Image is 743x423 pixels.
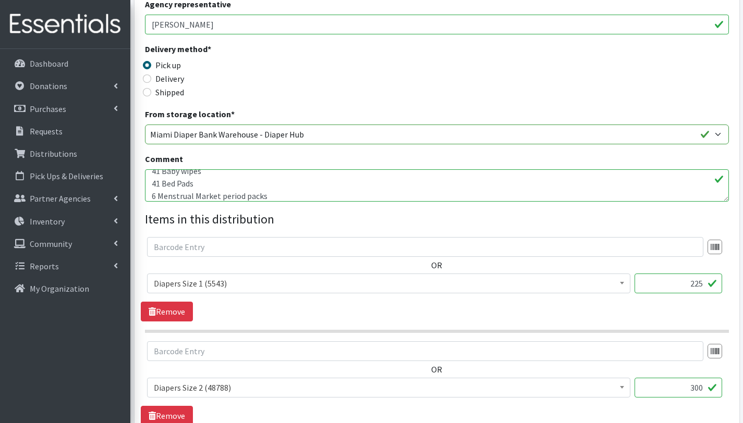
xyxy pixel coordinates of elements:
[154,276,624,291] span: Diapers Size 1 (5543)
[30,126,63,136] p: Requests
[4,7,126,42] img: HumanEssentials
[30,283,89,294] p: My Organization
[30,58,68,69] p: Dashboard
[231,109,235,119] abbr: required
[155,59,181,71] label: Pick up
[147,341,703,361] input: Barcode Entry
[635,378,722,397] input: Quantity
[155,86,184,98] label: Shipped
[30,81,67,91] p: Donations
[4,143,126,164] a: Distributions
[30,239,72,249] p: Community
[635,273,722,293] input: Quantity
[4,256,126,277] a: Reports
[4,121,126,142] a: Requests
[30,261,59,271] p: Reports
[4,166,126,186] a: Pick Ups & Deliveries
[145,108,235,120] label: From storage location
[154,380,624,395] span: Diapers Size 2 (48788)
[4,98,126,119] a: Purchases
[4,53,126,74] a: Dashboard
[147,237,703,257] input: Barcode Entry
[208,44,211,54] abbr: required
[30,148,77,159] p: Distributions
[145,169,729,202] textarea: FLDDDRP PROGRAM. CENTRAL 1 [DATE] With this order we are serving 76 children = 54 households Othe...
[4,278,126,299] a: My Organization
[4,188,126,209] a: Partner Agencies
[147,273,630,293] span: Diapers Size 1 (5543)
[141,302,193,321] a: Remove
[145,153,183,165] label: Comment
[147,378,630,397] span: Diapers Size 2 (48788)
[4,211,126,232] a: Inventory
[30,216,65,227] p: Inventory
[155,72,184,85] label: Delivery
[30,104,66,114] p: Purchases
[30,171,103,181] p: Pick Ups & Deliveries
[431,363,442,376] label: OR
[145,43,291,59] legend: Delivery method
[4,233,126,254] a: Community
[4,76,126,96] a: Donations
[30,193,91,204] p: Partner Agencies
[431,259,442,271] label: OR
[145,210,729,229] legend: Items in this distribution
